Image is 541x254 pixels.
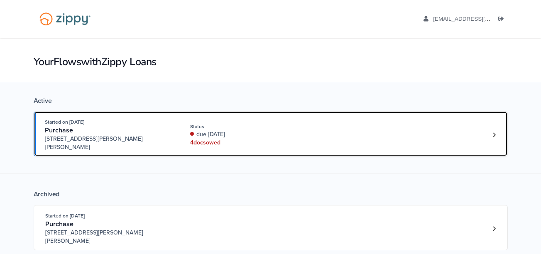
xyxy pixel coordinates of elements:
span: Purchase [45,220,73,228]
a: Log out [498,16,507,24]
span: andcook84@outlook.com [433,16,528,22]
span: Started on [DATE] [45,119,84,125]
a: edit profile [423,16,529,24]
img: Logo [34,8,96,29]
span: Started on [DATE] [45,213,85,219]
a: Open loan 4201219 [34,111,508,156]
div: Active [34,97,508,105]
span: [STREET_ADDRESS][PERSON_NAME][PERSON_NAME] [45,229,172,245]
a: Loan number 4201219 [488,129,501,141]
div: 4 doc s owed [190,139,301,147]
a: Open loan 3844698 [34,205,508,250]
span: [STREET_ADDRESS][PERSON_NAME][PERSON_NAME] [45,135,171,151]
div: Archived [34,190,508,198]
h1: Your Flows with Zippy Loans [34,55,508,69]
span: Purchase [45,126,73,134]
div: due [DATE] [190,130,301,139]
div: Status [190,123,301,130]
a: Loan number 3844698 [488,222,501,235]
